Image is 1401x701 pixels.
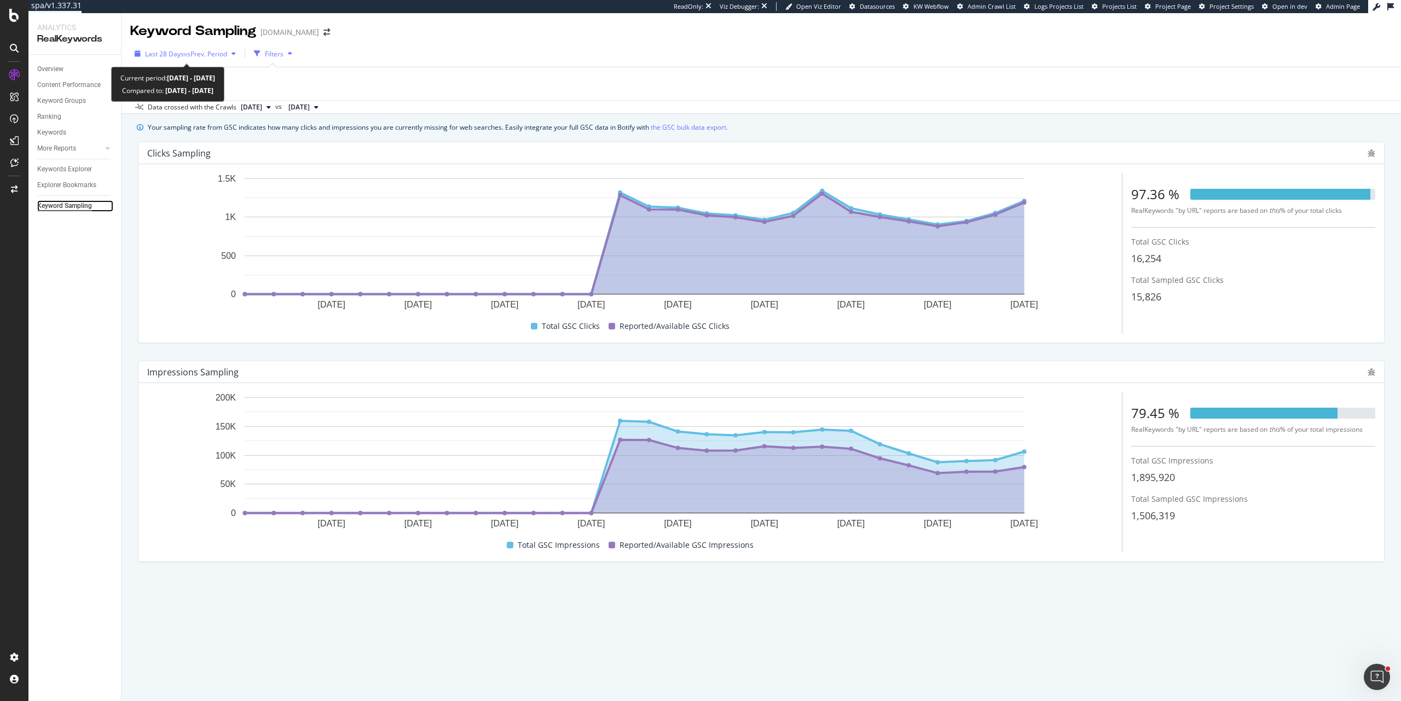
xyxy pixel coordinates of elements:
[241,102,262,112] span: 2025 Sep. 13th
[577,519,605,528] text: [DATE]
[37,164,92,175] div: Keywords Explorer
[260,27,319,38] div: [DOMAIN_NAME]
[1131,425,1375,434] div: RealKeywords "by URL" reports are based on % of your total impressions
[37,179,96,191] div: Explorer Bookmarks
[225,213,236,222] text: 1K
[1034,2,1084,10] span: Logs Projects List
[37,63,63,75] div: Overview
[924,519,951,528] text: [DATE]
[148,102,236,112] div: Data crossed with the Crawls
[1131,275,1224,285] span: Total Sampled GSC Clicks
[796,2,841,10] span: Open Viz Editor
[1262,2,1307,11] a: Open in dev
[250,45,297,62] button: Filters
[968,2,1016,10] span: Admin Crawl List
[275,102,284,112] span: vs
[404,300,432,309] text: [DATE]
[1131,290,1161,303] span: 15,826
[1368,368,1375,376] div: bug
[145,49,184,59] span: Last 28 Days
[1131,206,1375,215] div: RealKeywords "by URL" reports are based on % of your total clicks
[231,508,236,518] text: 0
[1131,236,1189,247] span: Total GSC Clicks
[231,289,236,299] text: 0
[924,300,951,309] text: [DATE]
[147,173,1122,318] svg: A chart.
[1368,149,1375,157] div: bug
[137,121,1386,133] div: info banner
[216,451,236,460] text: 100K
[148,121,728,133] div: Your sampling rate from GSC indicates how many clicks and impressions you are currently missing f...
[37,143,76,154] div: More Reports
[1131,252,1161,265] span: 16,254
[1024,2,1084,11] a: Logs Projects List
[1145,2,1191,11] a: Project Page
[130,22,256,40] div: Keyword Sampling
[37,79,101,91] div: Content Performance
[284,101,323,114] button: [DATE]
[37,111,113,123] a: Ranking
[1269,425,1280,434] i: this
[1326,2,1360,10] span: Admin Page
[37,200,92,212] div: Keyword Sampling
[37,33,112,45] div: RealKeywords
[491,300,518,309] text: [DATE]
[1131,494,1248,504] span: Total Sampled GSC Impressions
[37,95,113,107] a: Keyword Groups
[751,519,778,528] text: [DATE]
[37,111,61,123] div: Ranking
[620,320,730,333] span: Reported/Available GSC Clicks
[404,519,432,528] text: [DATE]
[37,22,112,33] div: Analytics
[147,367,239,378] div: Impressions Sampling
[164,86,213,95] b: [DATE] - [DATE]
[651,121,728,133] a: the GSC bulk data export.
[1199,2,1254,11] a: Project Settings
[860,2,895,10] span: Datasources
[837,519,865,528] text: [DATE]
[1131,509,1175,522] span: 1,506,319
[913,2,949,10] span: KW Webflow
[785,2,841,11] a: Open Viz Editor
[323,28,330,36] div: arrow-right-arrow-left
[265,49,283,59] div: Filters
[1131,404,1179,422] div: 79.45 %
[674,2,703,11] div: ReadOnly:
[1010,300,1038,309] text: [DATE]
[1316,2,1360,11] a: Admin Page
[37,63,113,75] a: Overview
[120,72,215,84] div: Current period:
[518,538,600,552] span: Total GSC Impressions
[37,179,113,191] a: Explorer Bookmarks
[236,101,275,114] button: [DATE]
[37,95,86,107] div: Keyword Groups
[720,2,759,11] div: Viz Debugger:
[837,300,865,309] text: [DATE]
[1269,206,1280,215] i: this
[130,45,240,62] button: Last 28 DaysvsPrev. Period
[37,79,113,91] a: Content Performance
[491,519,518,528] text: [DATE]
[147,392,1122,537] svg: A chart.
[122,84,213,97] div: Compared to:
[957,2,1016,11] a: Admin Crawl List
[577,300,605,309] text: [DATE]
[1131,455,1213,466] span: Total GSC Impressions
[37,127,66,138] div: Keywords
[1155,2,1191,10] span: Project Page
[37,127,113,138] a: Keywords
[218,174,236,183] text: 1.5K
[751,300,778,309] text: [DATE]
[1209,2,1254,10] span: Project Settings
[1131,185,1179,204] div: 97.36 %
[318,300,345,309] text: [DATE]
[221,480,236,489] text: 50K
[1092,2,1137,11] a: Projects List
[216,393,236,402] text: 200K
[37,164,113,175] a: Keywords Explorer
[664,300,691,309] text: [DATE]
[903,2,949,11] a: KW Webflow
[216,422,236,431] text: 150K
